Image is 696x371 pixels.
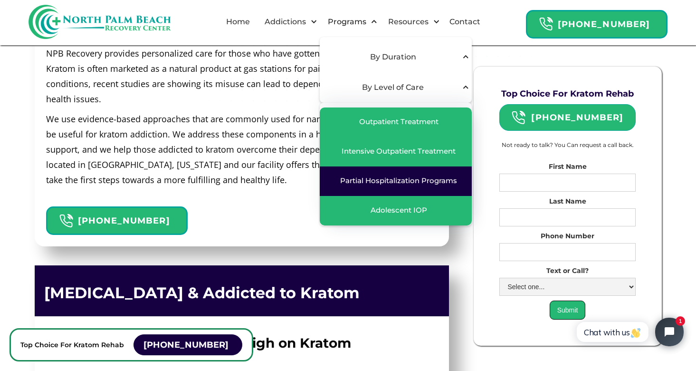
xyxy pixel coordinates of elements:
a: [PHONE_NUMBER] [133,334,242,355]
nav: By Level of Care [320,103,472,225]
form: Specific Campaign [499,140,635,155]
a: Contact [444,7,486,37]
div: By Duration [325,51,460,63]
label: Text or Call? [499,266,635,275]
div: Resources [386,16,431,28]
a: Header Calendar Icons[PHONE_NUMBER] [526,5,667,39]
iframe: Tidio Chat [566,310,692,354]
div: Programs [325,16,369,28]
div: By Duration [320,42,472,72]
h3: Top Choice For Kratom Rehab [499,88,635,99]
h2: [MEDICAL_DATA] & Addicted to Kratom [44,284,439,302]
p: ‍ [46,355,433,371]
div: Addictions [262,16,308,28]
a: Header Calendar Icons[PHONE_NUMBER] [499,104,635,131]
strong: [PHONE_NUMBER] [558,19,650,29]
div: Adolescent IOP [371,205,427,215]
strong: [PHONE_NUMBER] [531,112,623,123]
a: Home [220,7,256,37]
strong: [PHONE_NUMBER] [143,340,229,350]
div: Programs [320,7,380,37]
div: Addictions [257,7,320,37]
label: Last Name [499,196,635,206]
img: Header Calendar Icons [539,17,553,31]
div: Resources [380,7,442,37]
img: Header Calendar Icons [511,110,525,125]
a: Header Calendar Icons[PHONE_NUMBER] [46,202,188,235]
div: Not ready to talk? You Can request a call back. [502,140,634,150]
div: Partial Hospitalization Programs [340,176,457,185]
div: By Level of Care [325,82,460,93]
label: First Name [499,162,635,171]
div: Intensive Outpatient Treatment [342,146,456,156]
nav: Programs [320,37,472,103]
div: By Level of Care [320,72,472,103]
a: Outpatient Treatment [320,107,472,137]
input: Submit [550,301,586,320]
strong: [PHONE_NUMBER] [78,215,170,226]
a: Intensive Outpatient Treatment [320,137,472,166]
img: Header Calendar Icons [59,214,73,228]
a: Adolescent IOP [320,196,472,225]
a: Partial Hospitalization Programs [320,166,472,196]
div: Outpatient Treatment [359,117,439,127]
label: Phone Number [499,231,635,241]
p: Top Choice For Kratom Rehab [20,339,124,351]
form: Email Form [499,162,635,320]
